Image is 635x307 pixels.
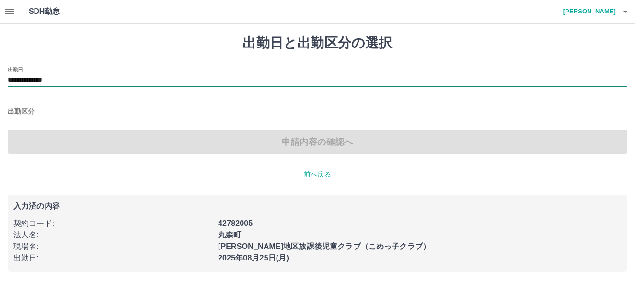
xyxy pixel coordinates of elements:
[218,242,430,250] b: [PERSON_NAME]地区放課後児童クラブ（こめっ子クラブ）
[218,231,241,239] b: 丸森町
[13,202,622,210] p: 入力済の内容
[8,35,627,51] h1: 出勤日と出勤区分の選択
[13,229,212,241] p: 法人名 :
[13,218,212,229] p: 契約コード :
[13,241,212,252] p: 現場名 :
[8,169,627,179] p: 前へ戻る
[13,252,212,264] p: 出勤日 :
[8,66,23,73] label: 出勤日
[218,254,289,262] b: 2025年08月25日(月)
[218,219,253,227] b: 42782005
